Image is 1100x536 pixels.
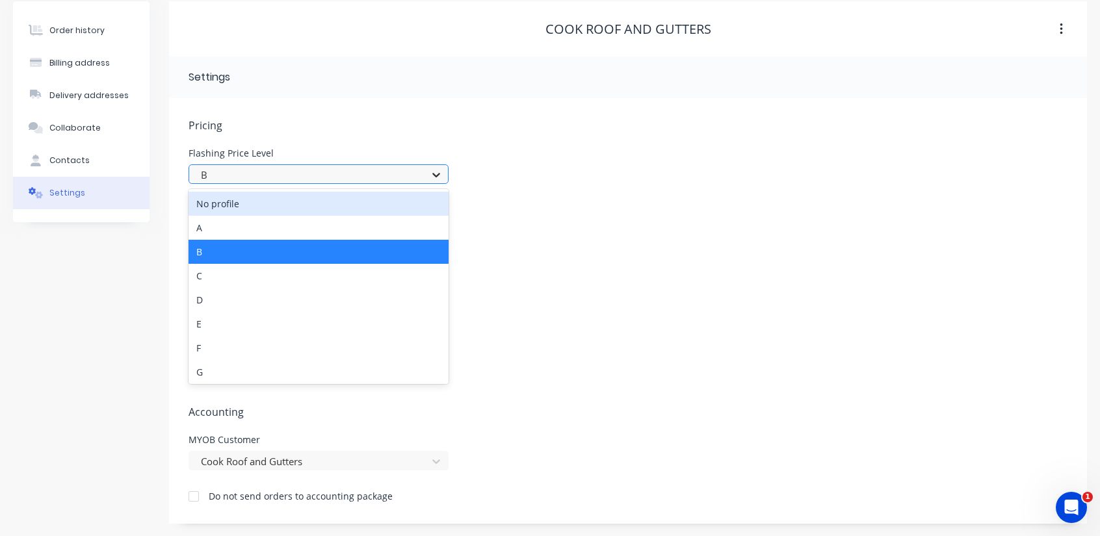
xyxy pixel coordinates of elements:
[189,192,449,216] div: No profile
[189,216,449,240] div: A
[13,79,150,112] button: Delivery addresses
[209,489,393,503] div: Do not send orders to accounting package
[13,177,150,209] button: Settings
[13,112,150,144] button: Collaborate
[189,360,449,384] div: G
[189,435,449,444] div: MYOB Customer
[189,312,449,336] div: E
[13,144,150,177] button: Contacts
[49,187,85,199] div: Settings
[545,21,711,37] div: Cook Roof and Gutters
[189,288,449,312] div: D
[49,57,110,69] div: Billing address
[189,240,449,264] div: B
[1082,492,1093,502] span: 1
[13,14,150,47] button: Order history
[1056,492,1087,523] iframe: Intercom live chat
[49,25,105,36] div: Order history
[49,122,101,134] div: Collaborate
[189,149,449,158] div: Flashing Price Level
[189,255,1067,271] span: Sales and Invoicing
[49,155,90,166] div: Contacts
[189,264,449,288] div: C
[189,404,1067,420] span: Accounting
[189,70,230,85] div: Settings
[49,90,129,101] div: Delivery addresses
[189,336,449,360] div: F
[189,118,1067,133] span: Pricing
[13,47,150,79] button: Billing address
